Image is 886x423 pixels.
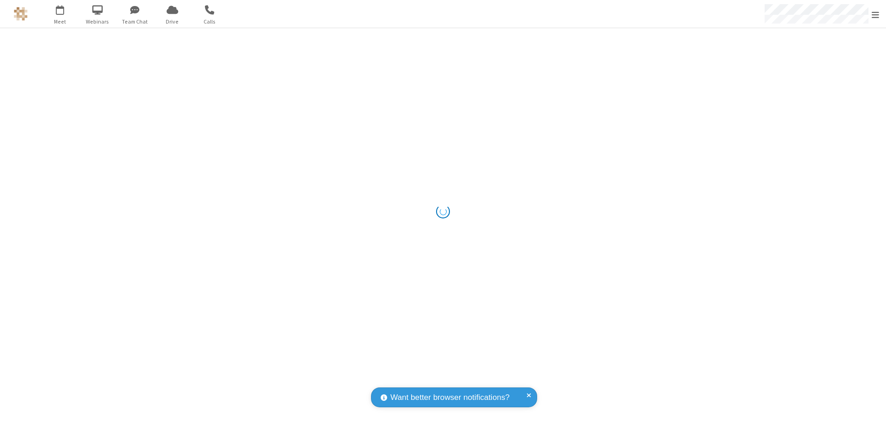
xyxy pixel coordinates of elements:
[390,392,509,404] span: Want better browser notifications?
[14,7,28,21] img: QA Selenium DO NOT DELETE OR CHANGE
[80,18,115,26] span: Webinars
[192,18,227,26] span: Calls
[118,18,152,26] span: Team Chat
[43,18,78,26] span: Meet
[155,18,190,26] span: Drive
